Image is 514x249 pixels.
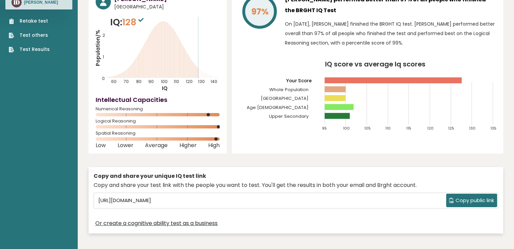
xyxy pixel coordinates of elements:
h4: Intellectual Capacities [96,95,220,104]
tspan: 2 [102,32,105,38]
span: Logical Reasoning [96,120,220,122]
tspan: Age [DEMOGRAPHIC_DATA] [247,104,309,111]
a: Or create a cognitive ability test as a business [95,219,218,227]
tspan: Whole Population [269,86,309,93]
tspan: 130 [469,126,476,131]
tspan: 105 [364,126,371,131]
button: Copy public link [446,194,497,207]
tspan: 130 [198,79,205,84]
div: Copy and share your unique IQ test link [94,172,498,180]
a: Test others [9,32,50,39]
span: Spatial Reasoning [96,132,220,135]
tspan: 95 [322,126,327,131]
tspan: 115 [406,126,411,131]
tspan: Your Score [286,78,312,84]
tspan: 70 [124,79,129,84]
p: IQ: [110,16,145,29]
div: Copy and share your test link with the people you want to test. You'll get the results in both yo... [94,181,498,189]
a: Test Results [9,46,50,53]
tspan: 80 [136,79,142,84]
p: On [DATE], [PERSON_NAME] finished the BRGHT IQ test. [PERSON_NAME] performed better overall than ... [285,19,496,48]
tspan: 110 [174,79,179,84]
tspan: 90 [148,79,154,84]
span: 128 [122,16,145,28]
tspan: 0 [102,76,105,81]
tspan: 120 [427,126,434,131]
tspan: 140 [211,79,217,84]
tspan: 135 [490,126,496,131]
span: [GEOGRAPHIC_DATA] [114,3,220,10]
span: Higher [179,144,197,147]
span: Average [145,144,168,147]
span: Copy public link [456,197,494,204]
tspan: 100 [161,79,168,84]
tspan: 97% [251,6,269,18]
tspan: 120 [186,79,193,84]
tspan: 60 [112,79,117,84]
tspan: 1 [103,54,104,60]
tspan: [GEOGRAPHIC_DATA] [261,95,309,102]
tspan: 100 [343,126,350,131]
tspan: IQ [162,85,168,92]
span: Numerical Reasoning [96,108,220,110]
span: High [208,144,220,147]
tspan: IQ score vs average Iq scores [325,59,425,69]
span: Lower [118,144,133,147]
span: Low [96,144,106,147]
a: Retake test [9,18,50,25]
tspan: 110 [385,126,391,131]
tspan: Population/% [94,30,101,66]
tspan: Upper Secondary [269,113,309,119]
tspan: 125 [448,126,454,131]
